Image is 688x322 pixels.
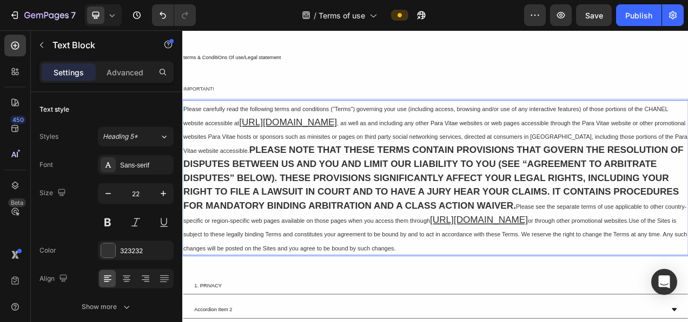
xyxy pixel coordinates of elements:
[314,10,316,21] span: /
[39,246,56,255] div: Color
[120,246,171,256] div: 323232
[82,301,132,312] div: Show more
[120,160,171,170] div: Sans-serif
[10,115,26,124] div: 450
[1,222,647,248] span: Please see the separate terms of use applicable to other country-specific or region-specific web ...
[182,30,688,322] iframe: Design area
[107,67,143,78] p: Advanced
[72,111,198,124] a: [URL][DOMAIN_NAME]
[39,272,70,286] div: Align
[625,10,652,21] div: Publish
[317,236,443,249] a: [URL][DOMAIN_NAME]
[1,96,624,123] span: Please carefully read the following terms and conditions ("Terms") governing your use (including ...
[103,132,138,141] span: Heading 5*
[1,114,648,159] span: , as well as and including any other Para Vitae websites or web pages accessible through the Para...
[585,11,603,20] span: Save
[152,4,196,26] div: Undo/Redo
[71,9,76,22] p: 7
[576,4,612,26] button: Save
[651,269,677,295] div: Open Intercom Messenger
[39,160,53,170] div: Font
[39,186,68,201] div: Size
[98,127,174,146] button: Heading 5*
[8,198,26,207] div: Beta
[1,240,647,284] span: or through other promotional websites.Use of the Sites is subject to these legally binding Terms ...
[4,4,81,26] button: 7
[54,67,84,78] p: Settings
[39,105,69,114] div: Text style
[52,38,144,51] p: Text Block
[1,146,643,231] strong: PLEASE NOTE THAT THESE TERMS CONTAIN PROVISIONS THAT GOVERN THE RESOLUTION OF DISPUTES BETWEEN US...
[319,10,365,21] span: Terms of use
[39,297,174,317] button: Show more
[39,132,58,141] div: Styles
[616,4,661,26] button: Publish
